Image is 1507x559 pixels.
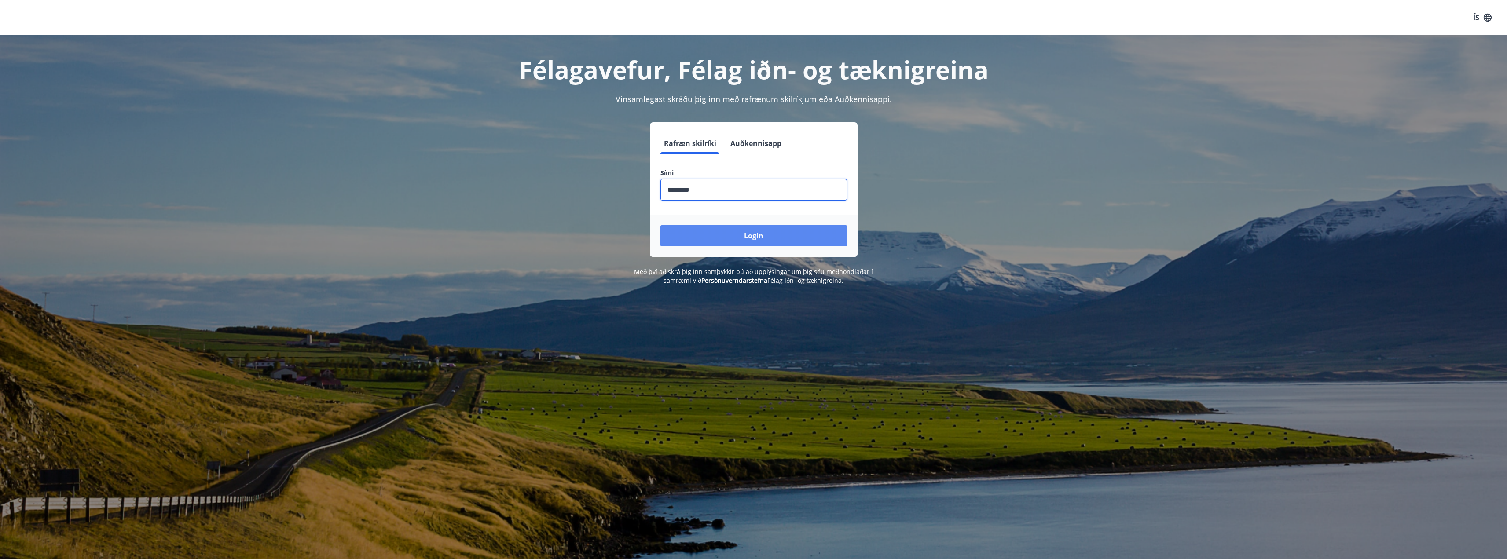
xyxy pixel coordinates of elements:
[1468,10,1496,26] button: ÍS
[660,133,720,154] button: Rafræn skilríki
[447,53,1060,86] h1: Félagavefur, Félag iðn- og tæknigreina
[727,133,785,154] button: Auðkennisapp
[660,168,847,177] label: Sími
[616,94,892,104] span: Vinsamlegast skráðu þig inn með rafrænum skilríkjum eða Auðkennisappi.
[634,267,873,285] span: Með því að skrá þig inn samþykkir þú að upplýsingar um þig séu meðhöndlaðar í samræmi við Félag i...
[660,225,847,246] button: Login
[701,276,767,285] a: Persónuverndarstefna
